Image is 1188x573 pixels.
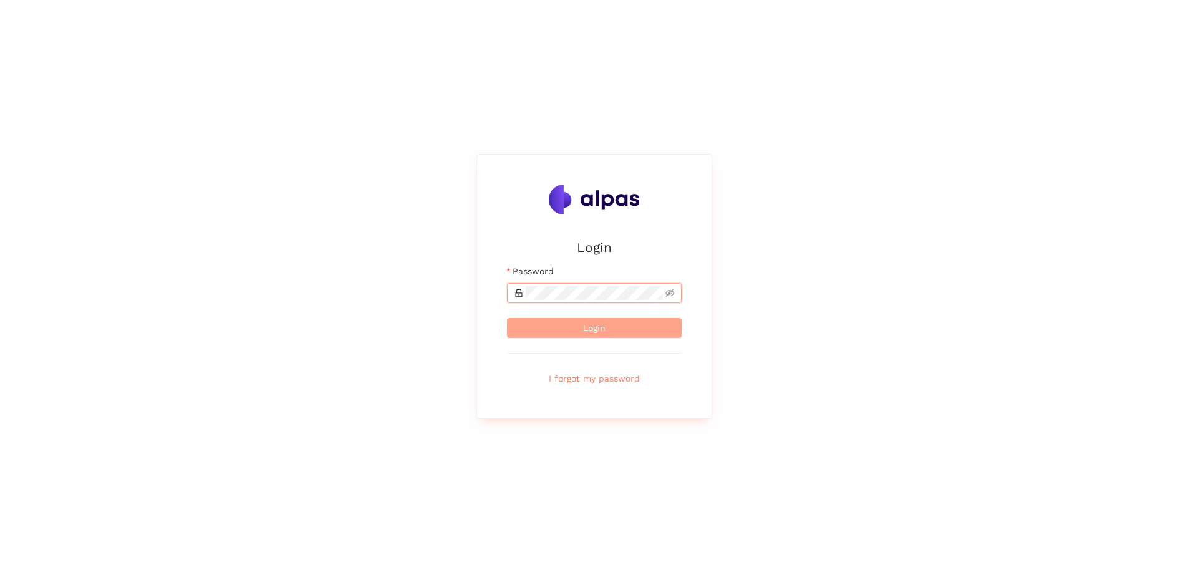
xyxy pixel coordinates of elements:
h2: Login [507,237,682,258]
button: Login [507,318,682,338]
span: Login [583,321,606,335]
img: Alpas.ai Logo [549,185,640,214]
span: lock [514,289,523,297]
input: Password [526,286,663,300]
span: eye-invisible [665,289,674,297]
button: I forgot my password [507,368,682,388]
span: I forgot my password [549,372,640,385]
label: Password [507,264,554,278]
